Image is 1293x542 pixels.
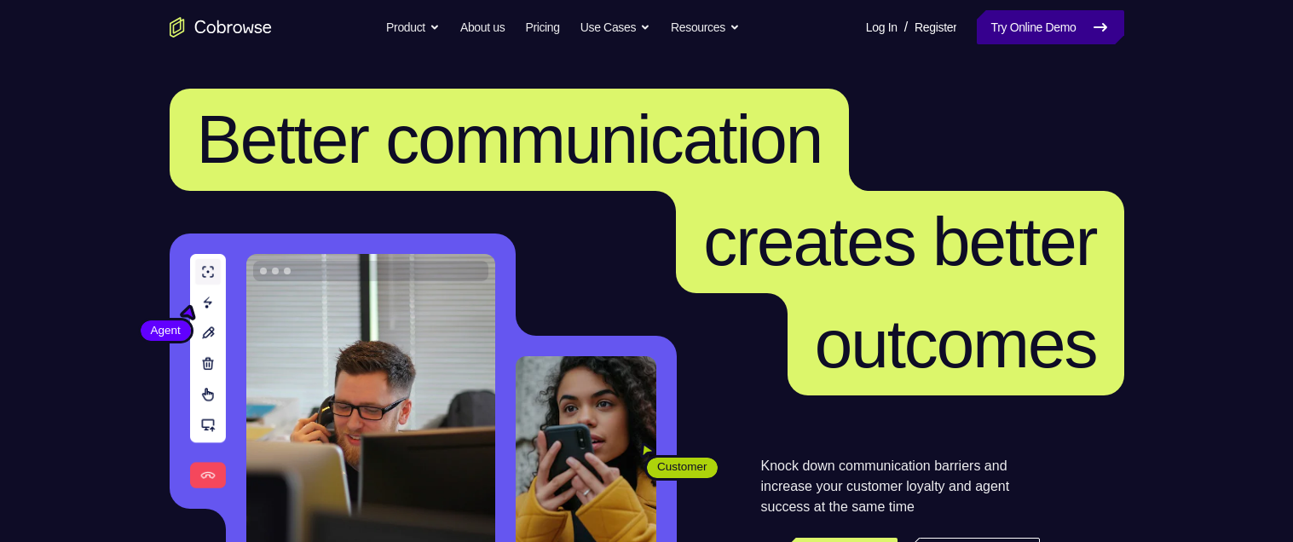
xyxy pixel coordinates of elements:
a: Log In [866,10,898,44]
span: Better communication [197,101,823,177]
span: outcomes [815,306,1097,382]
span: / [904,17,908,37]
p: Knock down communication barriers and increase your customer loyalty and agent success at the sam... [761,456,1040,517]
a: Pricing [525,10,559,44]
a: Register [915,10,956,44]
button: Resources [671,10,740,44]
button: Product [386,10,440,44]
a: About us [460,10,505,44]
span: creates better [703,204,1096,280]
a: Go to the home page [170,17,272,37]
a: Try Online Demo [977,10,1123,44]
button: Use Cases [580,10,650,44]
